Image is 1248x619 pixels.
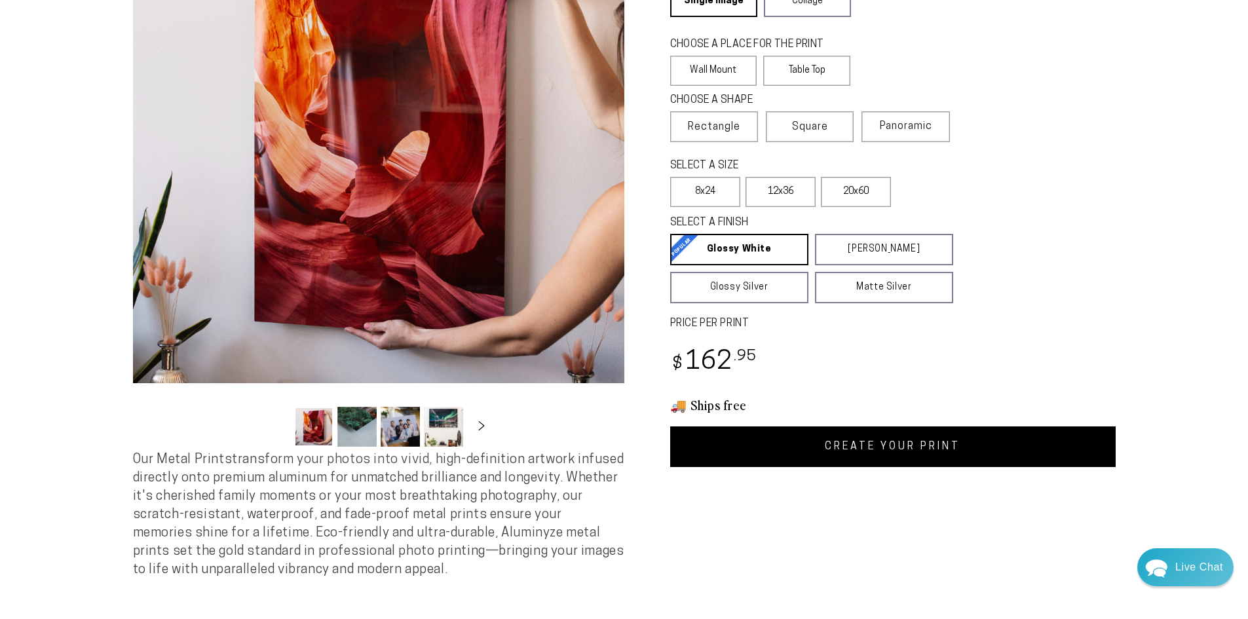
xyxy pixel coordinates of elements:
legend: CHOOSE A SHAPE [670,93,841,108]
span: Panoramic [880,121,932,132]
button: Slide right [467,412,496,441]
span: $ [672,356,683,373]
label: Wall Mount [670,56,757,86]
div: Contact Us Directly [1175,548,1223,586]
span: Our Metal Prints transform your photos into vivid, high-definition artwork infused directly onto ... [133,453,624,576]
button: Load image 3 in gallery view [381,407,420,447]
label: 12x36 [746,177,816,207]
h3: 🚚 Ships free [670,396,1116,413]
label: Table Top [763,56,850,86]
legend: CHOOSE A PLACE FOR THE PRINT [670,37,839,52]
span: Rectangle [688,119,740,135]
button: Slide left [261,412,290,441]
a: Glossy Silver [670,272,808,303]
label: PRICE PER PRINT [670,316,1116,331]
div: Chat widget toggle [1137,548,1234,586]
span: Square [792,119,828,135]
sup: .95 [734,349,757,364]
legend: SELECT A FINISH [670,216,922,231]
label: 8x24 [670,177,740,207]
button: Load image 1 in gallery view [294,407,333,447]
a: Glossy White [670,234,808,265]
legend: SELECT A SIZE [670,159,848,174]
button: Load image 2 in gallery view [337,407,377,447]
a: [PERSON_NAME] [815,234,953,265]
bdi: 162 [670,350,757,375]
a: Matte Silver [815,272,953,303]
button: Load image 4 in gallery view [424,407,463,447]
a: CREATE YOUR PRINT [670,426,1116,467]
label: 20x60 [821,177,891,207]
